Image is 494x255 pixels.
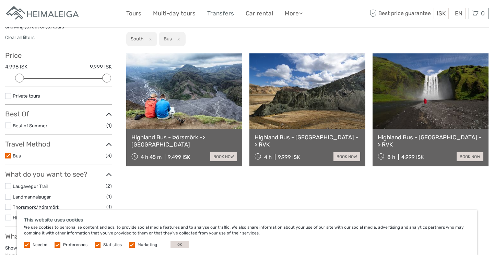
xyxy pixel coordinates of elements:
[5,170,112,178] h3: What do you want to see?
[210,152,237,161] a: book now
[168,154,190,160] div: 9.499 ISK
[106,152,112,160] span: (3)
[5,35,35,40] a: Clear all filters
[106,182,112,190] span: (2)
[13,123,47,128] a: Best of Summer
[5,24,112,34] div: Showing ( ) out of ( ) tours
[13,215,34,220] a: Highlands
[33,242,47,248] label: Needed
[5,140,112,148] h3: Travel Method
[103,242,122,248] label: Statistics
[264,154,272,160] span: 4 h
[13,194,51,200] a: Landmannalaugar
[131,36,143,41] h2: South
[457,152,483,161] a: book now
[13,204,59,210] a: Thorsmork/Þórsmörk
[207,9,234,18] a: Transfers
[5,51,112,60] h3: Price
[141,154,162,160] span: 4 h 45 m
[5,245,23,251] a: Show all
[452,8,466,19] div: EN
[131,134,237,148] a: Highland Bus - Þórsmörk -> [GEOGRAPHIC_DATA]
[278,154,300,160] div: 9.999 ISK
[144,35,154,42] button: x
[63,242,87,248] label: Preferences
[255,134,360,148] a: Highland Bus - [GEOGRAPHIC_DATA] -> RVK
[153,9,196,18] a: Multi-day tours
[106,203,112,211] span: (1)
[90,63,112,71] label: 9.999 ISK
[5,232,112,240] h3: What do you want to do?
[24,217,470,223] h5: This website uses cookies
[368,8,432,19] span: Best price guarantee
[13,93,40,99] a: Private tours
[387,154,395,160] span: 8 h
[17,210,477,255] div: We use cookies to personalise content and ads, to provide social media features and to analyse ou...
[5,5,81,22] img: Apartments in Reykjavik
[126,9,141,18] a: Tours
[5,110,112,118] h3: Best Of
[106,193,112,201] span: (1)
[13,183,48,189] a: Laugavegur Trail
[173,35,182,42] button: x
[285,9,303,18] a: More
[5,63,27,71] label: 4.998 ISK
[333,152,360,161] a: book now
[480,10,486,17] span: 0
[138,242,157,248] label: Marketing
[170,241,189,248] button: OK
[164,36,172,41] h2: Bus
[378,134,483,148] a: Highland Bus - [GEOGRAPHIC_DATA] -> RVK
[401,154,424,160] div: 4.999 ISK
[437,10,446,17] span: ISK
[106,122,112,129] span: (1)
[13,153,21,158] a: Bus
[246,9,273,18] a: Car rental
